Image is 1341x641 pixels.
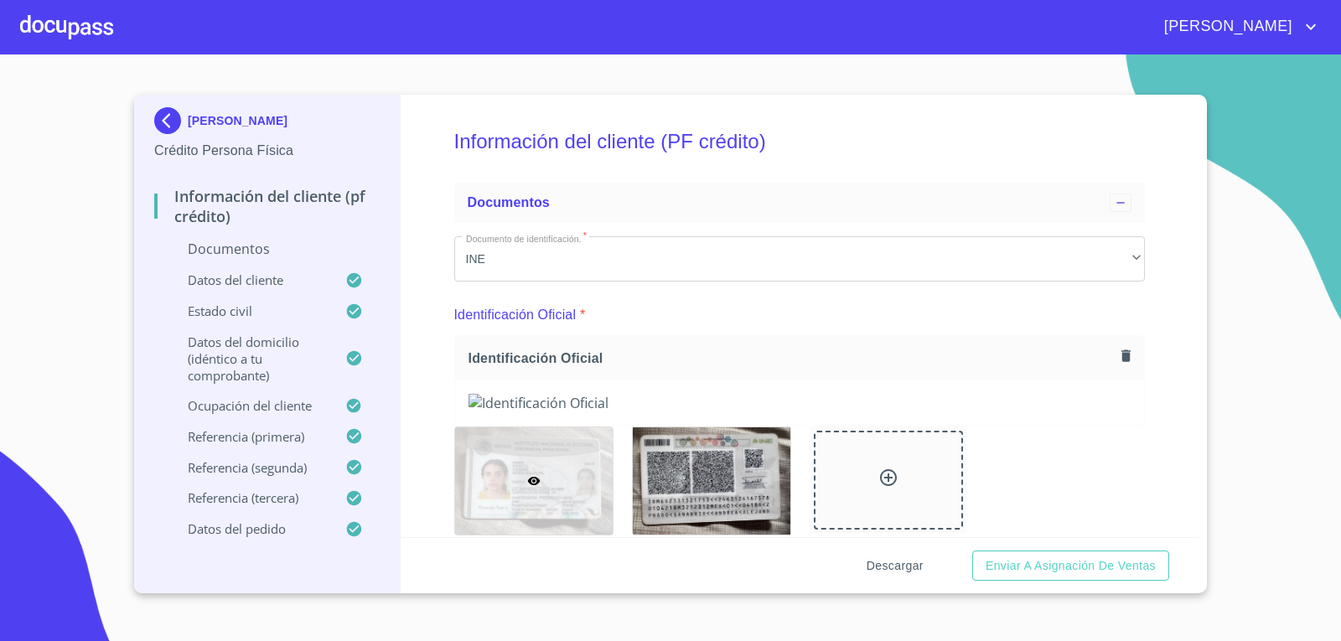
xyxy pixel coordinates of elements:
p: Referencia (tercera) [154,489,345,506]
p: Estado Civil [154,302,345,319]
p: Datos del domicilio (idéntico a tu comprobante) [154,333,345,384]
button: Enviar a Asignación de Ventas [972,551,1169,582]
p: [PERSON_NAME] [188,114,287,127]
p: Datos del cliente [154,271,345,288]
p: Identificación Oficial [454,535,612,562]
button: Descargar [860,551,930,582]
p: Ocupación del Cliente [154,397,345,414]
div: [PERSON_NAME] [154,107,380,141]
span: Enviar a Asignación de Ventas [986,556,1156,576]
p: Información del cliente (PF crédito) [154,186,380,226]
p: Crédito Persona Física [154,141,380,161]
span: [PERSON_NAME] [1152,13,1301,40]
h5: Información del cliente (PF crédito) [454,107,1146,176]
img: Identificación Oficial [633,427,790,535]
p: Referencia (primera) [154,428,345,445]
img: Identificación Oficial [469,394,1131,412]
span: Documentos [468,195,550,209]
button: account of current user [1152,13,1321,40]
img: Docupass spot blue [154,107,188,134]
div: Documentos [454,183,1146,223]
span: Descargar [867,556,924,576]
p: Datos del pedido [154,520,345,537]
p: Documentos [154,240,380,258]
p: Identificación Oficial [454,305,577,325]
p: Identificación Oficial [632,535,790,562]
span: Identificación Oficial [469,349,1115,367]
p: Referencia (segunda) [154,459,345,476]
div: INE [454,236,1146,282]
